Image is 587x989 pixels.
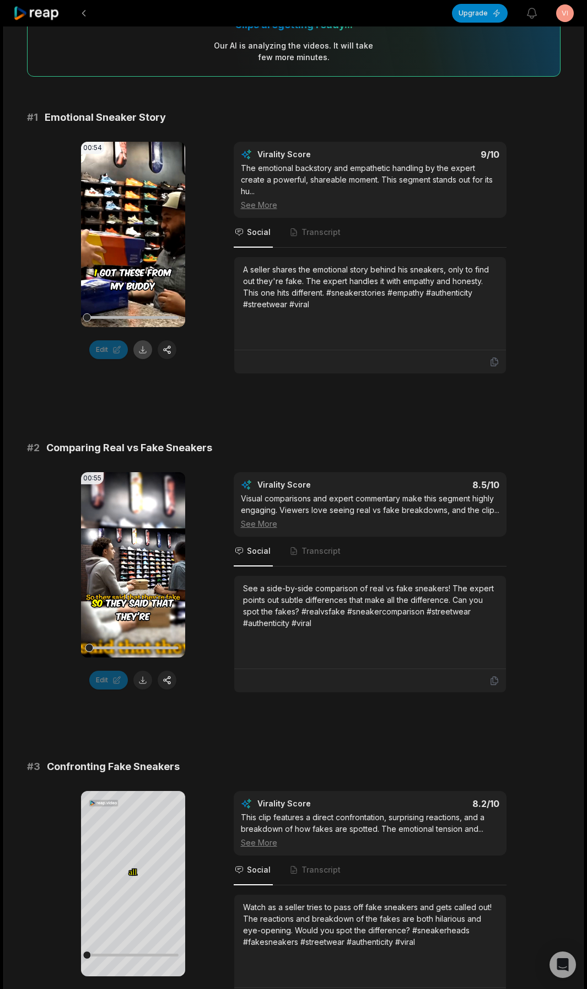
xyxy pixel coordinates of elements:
[27,759,40,774] span: # 3
[550,951,576,978] div: Open Intercom Messenger
[45,110,166,125] span: Emotional Sneaker Story
[243,901,497,948] div: Watch as a seller tries to pass off fake sneakers and gets called out! The reactions and breakdow...
[257,798,376,809] div: Virality Score
[241,493,499,530] div: Visual comparisons and expert commentary make this segment highly engaging. Viewers love seeing r...
[234,218,507,248] nav: Tabs
[46,440,212,456] span: Comparing Real vs Fake Sneakers
[81,472,185,657] video: Your browser does not support mp4 format.
[213,40,374,63] div: Our AI is analyzing the video s . It will take few more minutes.
[243,582,497,629] div: See a side-by-side comparison of real vs fake sneakers! The expert points out subtle differences ...
[27,110,38,125] span: # 1
[257,479,376,490] div: Virality Score
[381,798,499,809] div: 8.2 /10
[257,149,376,160] div: Virality Score
[247,227,271,238] span: Social
[247,864,271,875] span: Social
[381,479,499,490] div: 8.5 /10
[301,227,341,238] span: Transcript
[234,856,507,885] nav: Tabs
[241,811,499,848] div: This clip features a direct confrontation, surprising reactions, and a breakdown of how fakes are...
[301,546,341,557] span: Transcript
[89,671,128,689] button: Edit
[241,199,499,211] div: See More
[243,264,497,310] div: A seller shares the emotional story behind his sneakers, only to find out they're fake. The exper...
[381,149,499,160] div: 9 /10
[241,162,499,211] div: The emotional backstory and empathetic handling by the expert create a powerful, shareable moment...
[241,837,499,848] div: See More
[234,537,507,566] nav: Tabs
[81,142,185,327] video: Your browser does not support mp4 format.
[301,864,341,875] span: Transcript
[247,546,271,557] span: Social
[47,759,180,774] span: Confronting Fake Sneakers
[452,4,508,23] button: Upgrade
[241,518,499,530] div: See More
[89,340,128,359] button: Edit
[27,440,40,456] span: # 2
